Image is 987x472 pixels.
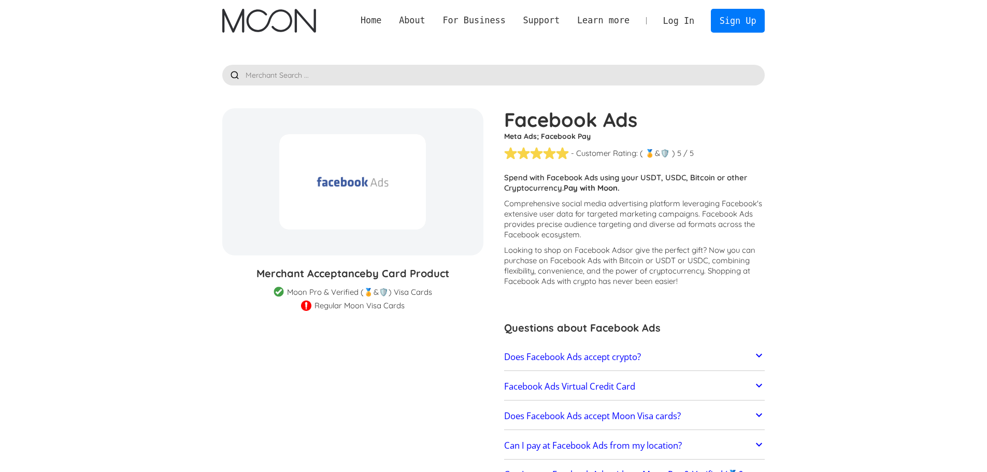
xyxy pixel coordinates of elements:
div: - Customer Rating: [571,148,638,159]
a: Sign Up [711,9,765,32]
p: Spend with Facebook Ads using your USDT, USDC, Bitcoin or other Cryptocurrency. [504,173,765,193]
h2: Does Facebook Ads accept crypto? [504,352,641,362]
div: 5 [677,148,681,159]
a: Facebook Ads Virtual Credit Card [504,376,765,397]
span: or give the perfect gift [625,245,703,255]
div: About [399,14,425,27]
p: Looking to shop on Facebook Ads ? Now you can purchase on Facebook Ads with Bitcoin or USDT or US... [504,245,765,287]
div: / 5 [683,148,694,159]
div: Support [514,14,568,27]
div: Learn more [568,14,638,27]
strong: Pay with Moon. [564,183,620,193]
a: Does Facebook Ads accept Moon Visa cards? [504,405,765,427]
p: Comprehensive social media advertising platform leveraging Facebook's extensive user data for tar... [504,198,765,240]
div: Regular Moon Visa Cards [314,301,405,311]
div: About [390,14,434,27]
div: Learn more [577,14,630,27]
div: ( [640,148,643,159]
div: ) [672,148,675,159]
a: Home [352,14,390,27]
input: Merchant Search ... [222,65,765,85]
a: Log In [654,9,703,32]
div: 🏅&🛡️ [645,148,670,159]
span: by Card Product [366,267,449,280]
h2: Facebook Ads Virtual Credit Card [504,381,635,392]
div: Moon Pro & Verified (🏅&🛡️) Visa Cards [287,287,432,297]
h5: Meta Ads; Facebook Pay [504,131,765,141]
div: Support [523,14,560,27]
a: home [222,9,316,33]
a: Can I pay at Facebook Ads from my location? [504,435,765,457]
h1: Facebook Ads [504,108,765,131]
h2: Can I pay at Facebook Ads from my location? [504,440,682,451]
h2: Does Facebook Ads accept Moon Visa cards? [504,411,681,421]
div: For Business [442,14,505,27]
a: Does Facebook Ads accept crypto? [504,346,765,368]
h3: Questions about Facebook Ads [504,320,765,336]
img: Moon Logo [222,9,316,33]
h3: Merchant Acceptance [222,266,483,281]
div: For Business [434,14,514,27]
